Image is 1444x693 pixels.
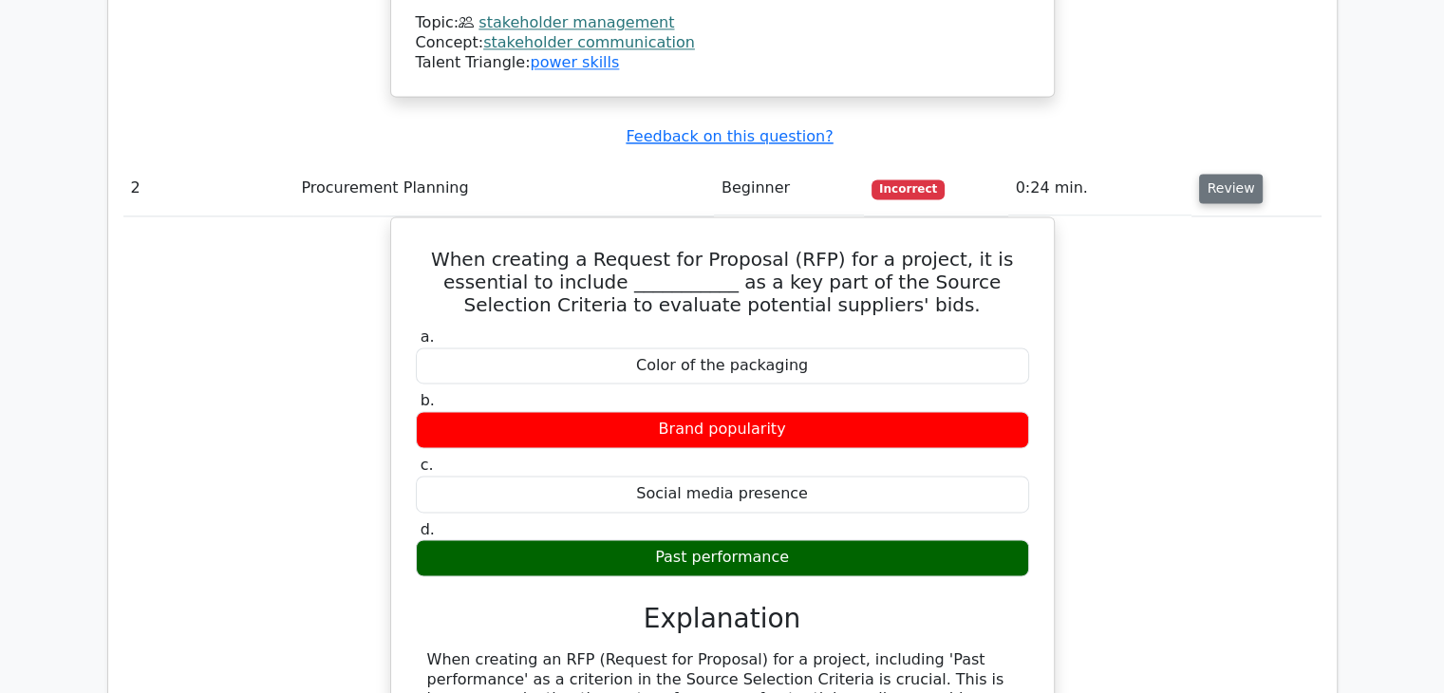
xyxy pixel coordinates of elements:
span: d. [421,520,435,538]
div: Concept: [416,33,1029,53]
div: Past performance [416,539,1029,576]
button: Review [1199,174,1264,203]
span: c. [421,456,434,474]
h3: Explanation [427,603,1018,635]
div: Social media presence [416,476,1029,513]
td: 2 [123,161,294,215]
div: Brand popularity [416,411,1029,448]
div: Color of the packaging [416,347,1029,384]
span: Incorrect [872,179,945,198]
a: Feedback on this question? [626,127,833,145]
span: b. [421,391,435,409]
a: stakeholder communication [483,33,695,51]
span: a. [421,328,435,346]
div: Talent Triangle: [416,13,1029,72]
h5: When creating a Request for Proposal (RFP) for a project, it is essential to include ___________ ... [414,248,1031,316]
td: Procurement Planning [293,161,714,215]
td: Beginner [714,161,864,215]
td: 0:24 min. [1008,161,1191,215]
a: power skills [530,53,619,71]
div: Topic: [416,13,1029,33]
a: stakeholder management [478,13,674,31]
